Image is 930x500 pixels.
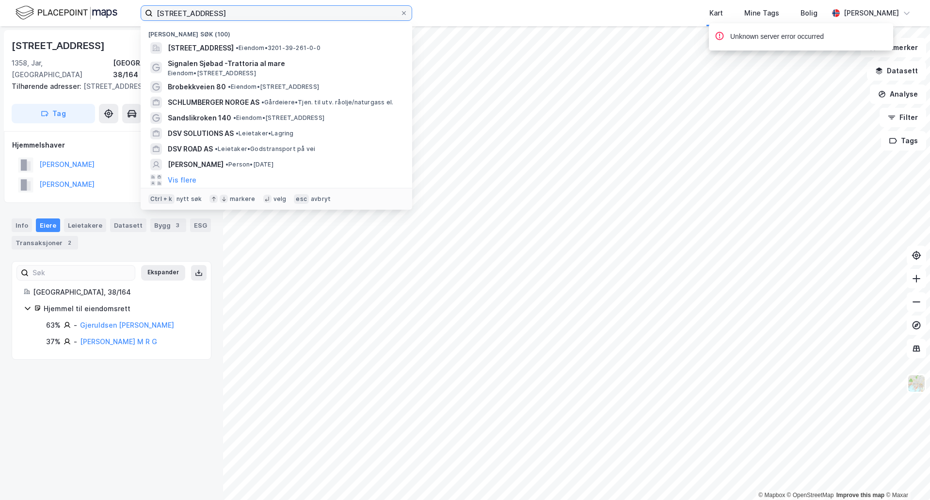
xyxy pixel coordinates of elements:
a: OpenStreetMap [787,492,834,499]
div: [PERSON_NAME] søk (100) [141,23,412,40]
img: logo.f888ab2527a4732fd821a326f86c7f29.svg [16,4,117,21]
div: Ctrl + k [148,194,175,204]
div: [GEOGRAPHIC_DATA], 38/164 [113,57,211,81]
span: [PERSON_NAME] [168,159,224,170]
span: DSV SOLUTIONS AS [168,128,234,139]
div: Kart [709,7,723,19]
span: Person • [DATE] [225,161,273,168]
div: 37% [46,336,61,348]
div: [STREET_ADDRESS] [12,81,204,92]
div: Leietakere [64,218,106,232]
span: Eiendom • [STREET_ADDRESS] [233,114,324,122]
span: Gårdeiere • Tjen. til utv. råolje/naturgass el. [261,99,393,106]
span: Brobekkveien 80 [168,81,226,93]
span: • [233,114,236,121]
div: [PERSON_NAME] [844,7,899,19]
span: Tilhørende adresser: [12,82,83,90]
div: [GEOGRAPHIC_DATA], 38/164 [33,286,199,298]
span: [STREET_ADDRESS] [168,42,234,54]
div: Mine Tags [744,7,779,19]
a: Mapbox [758,492,785,499]
span: SCHLUMBERGER NORGE AS [168,97,259,108]
iframe: Chat Widget [882,453,930,500]
span: • [261,99,264,106]
div: - [74,319,77,331]
div: Bygg [150,218,186,232]
button: Filter [880,108,926,127]
span: • [236,44,239,51]
span: • [228,83,231,90]
div: Hjemmelshaver [12,139,211,151]
span: Eiendom • [STREET_ADDRESS] [168,69,256,77]
a: Improve this map [836,492,884,499]
div: 1358, Jar, [GEOGRAPHIC_DATA] [12,57,113,81]
a: Gjeruldsen [PERSON_NAME] [80,321,174,329]
span: Eiendom • 3201-39-261-0-0 [236,44,321,52]
div: velg [273,195,287,203]
button: Tag [12,104,95,123]
span: Leietaker • Godstransport på vei [215,145,315,153]
div: [STREET_ADDRESS] [12,38,107,53]
div: markere [230,195,255,203]
button: Tags [881,131,926,150]
div: Unknown server error occurred [730,31,824,43]
div: Bolig [801,7,818,19]
div: Info [12,218,32,232]
span: • [236,130,239,137]
button: Vis flere [168,174,196,186]
span: • [225,161,228,168]
div: avbryt [311,195,331,203]
div: Datasett [110,218,146,232]
div: 2 [64,238,74,248]
span: Leietaker • Lagring [236,130,294,137]
input: Søk [29,266,135,280]
div: 63% [46,319,61,331]
div: Hjemmel til eiendomsrett [44,303,199,315]
div: ESG [190,218,211,232]
div: Transaksjoner [12,236,78,250]
div: 3 [173,220,182,230]
span: Sandslikroken 140 [168,112,231,124]
button: Datasett [867,61,926,81]
input: Søk på adresse, matrikkel, gårdeiere, leietakere eller personer [153,6,400,20]
span: • [215,145,218,152]
div: - [74,336,77,348]
div: esc [294,194,309,204]
div: nytt søk [176,195,202,203]
div: Eiere [36,218,60,232]
div: Kontrollprogram for chat [882,453,930,500]
span: Signalen Sjøbad -Trattoria al mare [168,58,401,69]
span: DSV ROAD AS [168,143,213,155]
span: Eiendom • [STREET_ADDRESS] [228,83,319,91]
button: Analyse [870,84,926,104]
button: Ekspander [141,265,185,281]
a: [PERSON_NAME] M R G [80,337,157,346]
img: Z [907,374,926,393]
